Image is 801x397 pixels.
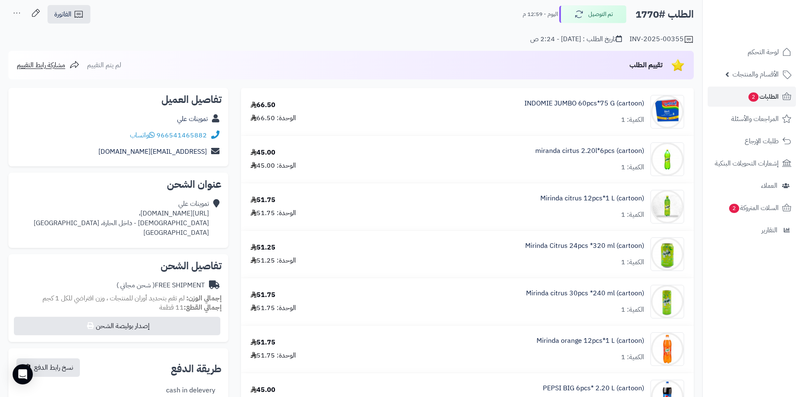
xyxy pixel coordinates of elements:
button: إصدار بوليصة الشحن [14,317,220,335]
span: التقارير [761,224,777,236]
div: INV-2025-00355 [629,34,694,45]
a: 966541465882 [156,130,207,140]
img: 1747283225-Screenshot%202025-05-15%20072245-90x90.jpg [651,95,684,129]
div: تموينات علي [URL][DOMAIN_NAME]، [DEMOGRAPHIC_DATA] - داخل الحارة، [GEOGRAPHIC_DATA] [GEOGRAPHIC_D... [34,199,209,237]
div: الوحدة: 66.50 [251,113,296,123]
div: 66.50 [251,100,275,110]
h2: طريقة الدفع [171,364,222,374]
img: 1747566616-1481083d-48b6-4b0f-b89f-c8f09a39-90x90.jpg [651,285,684,318]
a: واتساب [130,130,155,140]
a: مشاركة رابط التقييم [17,60,79,70]
a: الفاتورة [48,5,90,24]
h2: تفاصيل الشحن [15,261,222,271]
span: المراجعات والأسئلة [731,113,779,125]
div: الكمية: 1 [621,115,644,125]
a: الطلبات2 [708,87,796,107]
div: 51.75 [251,338,275,347]
div: تاريخ الطلب : [DATE] - 2:24 ص [530,34,622,44]
span: السلات المتروكة [728,202,779,214]
div: الكمية: 1 [621,258,644,267]
span: لم يتم التقييم [87,60,121,70]
div: 51.75 [251,290,275,300]
span: الطلبات [748,91,779,103]
span: مشاركة رابط التقييم [17,60,65,70]
small: اليوم - 12:59 م [523,10,558,18]
div: الكمية: 1 [621,163,644,172]
a: السلات المتروكة2 [708,198,796,218]
a: INDOMIE JUMBO 60pcs*75 G (cartoon) [524,99,644,108]
a: [EMAIL_ADDRESS][DOMAIN_NAME] [98,147,207,157]
div: الوحدة: 45.00 [251,161,296,171]
a: miranda cirtus 2.20l*6pcs (cartoon) [535,146,644,156]
a: المراجعات والأسئلة [708,109,796,129]
div: الوحدة: 51.75 [251,303,296,313]
img: 1747566256-XP8G23evkchGmxKUr8YaGb2gsq2hZno4-90x90.jpg [651,190,684,223]
div: 51.75 [251,195,275,205]
div: الكمية: 1 [621,352,644,362]
a: Mirinda citrus 12pcs*1 L (cartoon) [540,194,644,203]
span: الأقسام والمنتجات [732,68,779,80]
div: الوحدة: 51.75 [251,208,296,218]
span: نسخ رابط الدفع [34,363,73,373]
button: تم التوصيل [559,5,627,23]
span: إشعارات التحويلات البنكية [715,158,779,169]
div: 51.25 [251,243,275,252]
div: الوحدة: 51.25 [251,256,296,266]
a: PEPSI BIG 6pcs* 2.20 L (cartoon) [543,384,644,393]
span: ( شحن مجاني ) [116,280,155,290]
img: 1747544486-c60db756-6ee7-44b0-a7d4-ec449800-90x90.jpg [651,142,684,176]
a: التقارير [708,220,796,240]
div: FREE SHIPMENT [116,281,205,290]
strong: إجمالي الوزن: [186,293,222,303]
div: الكمية: 1 [621,210,644,220]
span: لوحة التحكم [748,46,779,58]
div: الوحدة: 51.75 [251,351,296,360]
a: طلبات الإرجاع [708,131,796,151]
img: logo-2.png [744,18,793,36]
img: 1747574948-012000802850_1-90x90.jpg [651,332,684,366]
small: 11 قطعة [159,302,222,313]
span: العملاء [761,180,777,192]
a: لوحة التحكم [708,42,796,62]
a: Mirinda Citrus 24pcs *320 ml (cartoon) [525,241,644,251]
div: 45.00 [251,148,275,158]
a: العملاء [708,176,796,196]
a: Mirinda orange 12pcs*1 L (cartoon) [537,336,644,346]
div: cash in delevery [166,386,215,395]
span: الفاتورة [54,9,71,19]
a: تموينات علي [177,114,208,124]
span: طلبات الإرجاع [745,135,779,147]
span: لم تقم بتحديد أوزان للمنتجات ، وزن افتراضي للكل 1 كجم [42,293,185,303]
a: إشعارات التحويلات البنكية [708,153,796,174]
button: نسخ رابط الدفع [16,358,80,377]
h2: تفاصيل العميل [15,95,222,105]
h2: الطلب #1770 [635,6,694,23]
span: تقييم الطلب [629,60,663,70]
div: Open Intercom Messenger [13,364,33,384]
strong: إجمالي القطع: [184,302,222,313]
div: الكمية: 1 [621,305,644,315]
a: Mirinda citrus 30pcs *240 ml (cartoon) [526,289,644,298]
div: 45.00 [251,385,275,395]
span: 2 [729,204,740,213]
h2: عنوان الشحن [15,179,222,189]
span: 2 [748,92,759,102]
img: 1747566452-bf88d184-d280-4ea7-9331-9e3669ef-90x90.jpg [651,237,684,271]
